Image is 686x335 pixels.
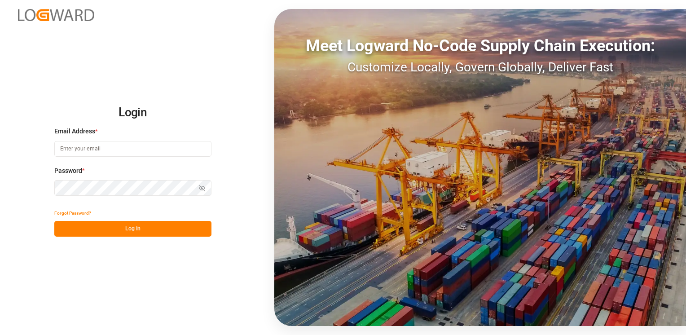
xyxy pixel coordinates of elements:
button: Forgot Password? [54,205,91,221]
span: Email Address [54,127,95,136]
span: Password [54,166,82,176]
div: Customize Locally, Govern Globally, Deliver Fast [274,58,686,77]
button: Log In [54,221,211,237]
img: Logward_new_orange.png [18,9,94,21]
h2: Login [54,98,211,127]
div: Meet Logward No-Code Supply Chain Execution: [274,34,686,58]
input: Enter your email [54,141,211,157]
